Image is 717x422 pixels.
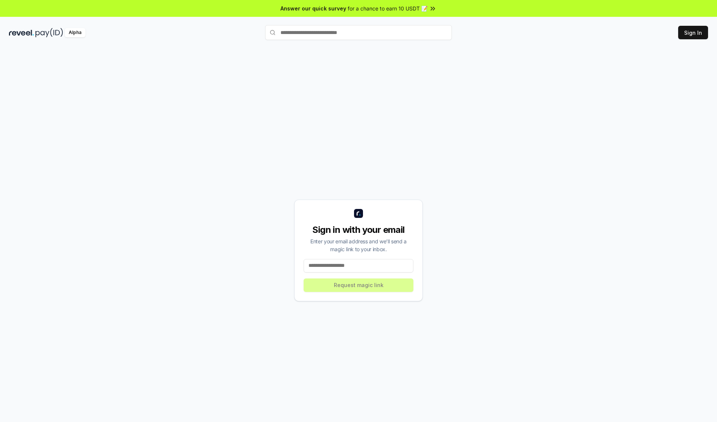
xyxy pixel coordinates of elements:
img: reveel_dark [9,28,34,37]
span: for a chance to earn 10 USDT 📝 [348,4,428,12]
div: Alpha [65,28,86,37]
div: Sign in with your email [304,224,413,236]
button: Sign In [678,26,708,39]
img: pay_id [35,28,63,37]
div: Enter your email address and we’ll send a magic link to your inbox. [304,237,413,253]
img: logo_small [354,209,363,218]
span: Answer our quick survey [280,4,346,12]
